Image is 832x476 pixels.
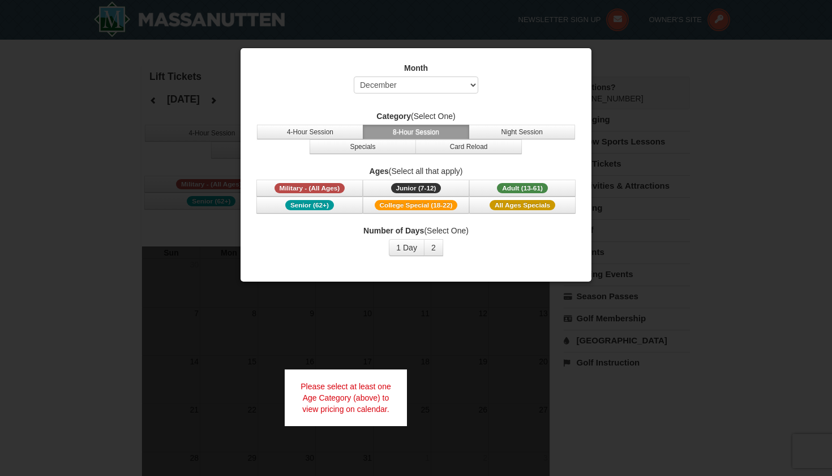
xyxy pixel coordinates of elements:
button: Adult (13-61) [469,180,576,197]
button: College Special (18-22) [363,197,469,214]
span: Military - (All Ages) [275,183,345,193]
span: College Special (18-22) [375,200,458,210]
span: Senior (62+) [285,200,334,210]
button: Specials [310,139,416,154]
strong: Category [376,112,411,121]
button: Junior (7-12) [363,180,469,197]
button: All Ages Specials [469,197,576,214]
button: 4-Hour Session [257,125,363,139]
button: Senior (62+) [256,197,363,214]
span: Junior (7-12) [391,183,441,193]
span: All Ages Specials [490,200,555,210]
button: 2 [424,239,443,256]
span: Adult (13-61) [497,183,548,193]
button: Card Reload [415,139,522,154]
label: (Select all that apply) [255,165,577,177]
strong: Number of Days [363,226,424,235]
strong: Month [404,63,428,73]
div: Please select at least one Age Category (above) to view pricing on calendar. [285,369,407,426]
label: (Select One) [255,225,577,236]
button: 8-Hour Session [363,125,469,139]
strong: Ages [370,167,389,176]
button: Night Session [469,125,575,139]
label: (Select One) [255,110,577,122]
button: Military - (All Ages) [256,180,363,197]
button: 1 Day [389,239,424,256]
